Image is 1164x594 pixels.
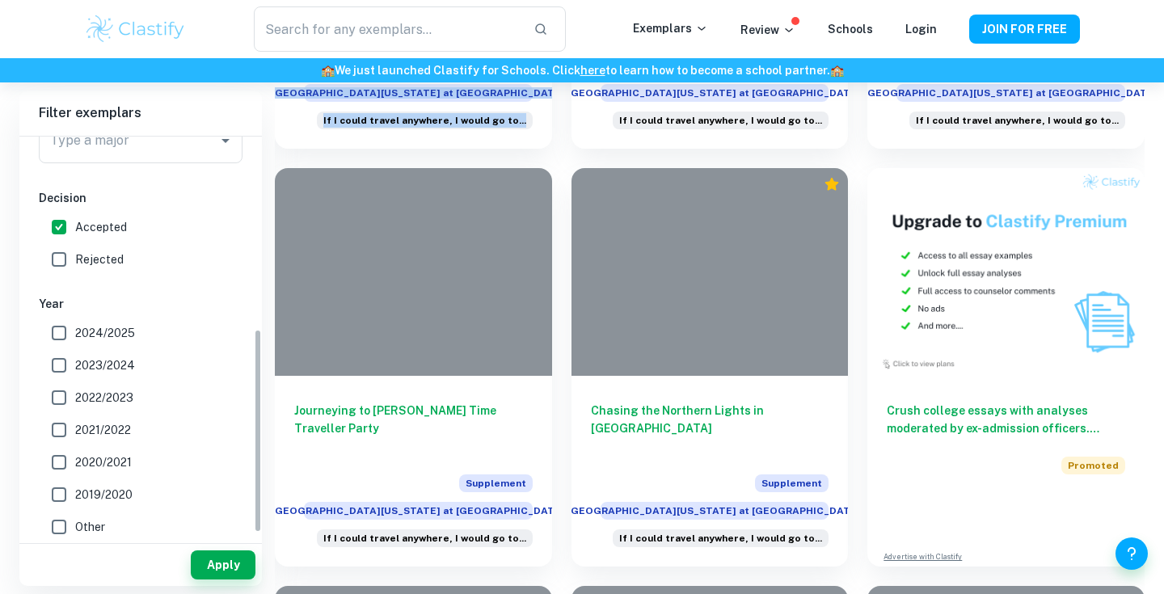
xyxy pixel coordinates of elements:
span: 2020/2021 [75,453,132,471]
span: [GEOGRAPHIC_DATA][US_STATE] at [GEOGRAPHIC_DATA] [896,84,1125,102]
span: Promoted [1061,457,1125,474]
div: If I could travel anywhere, I would go to... [613,112,829,129]
span: Other [75,518,105,536]
h6: Chasing the Northern Lights in [GEOGRAPHIC_DATA] [591,402,829,455]
span: If I could travel anywhere, I would go to... [323,531,526,546]
a: Chasing the Northern Lights in [GEOGRAPHIC_DATA]Supplement[GEOGRAPHIC_DATA][US_STATE] at [GEOGRAP... [571,168,849,567]
span: [GEOGRAPHIC_DATA][US_STATE] at [GEOGRAPHIC_DATA] [601,84,829,102]
span: If I could travel anywhere, I would go to... [619,531,822,546]
h6: Decision [39,189,242,207]
span: If I could travel anywhere, I would go to... [916,113,1119,128]
div: If I could travel anywhere, I would go to... [317,529,533,547]
img: Clastify logo [84,13,187,45]
span: If I could travel anywhere, I would go to... [619,113,822,128]
h6: Crush college essays with analyses moderated by ex-admission officers. Upgrade now [887,402,1125,437]
div: Premium [824,176,840,192]
span: 2023/2024 [75,356,135,374]
a: Schools [828,23,873,36]
span: 2022/2023 [75,389,133,407]
button: Help and Feedback [1115,537,1148,570]
button: Open [214,129,237,152]
span: Rejected [75,251,124,268]
span: [GEOGRAPHIC_DATA][US_STATE] at [GEOGRAPHIC_DATA] [601,502,829,520]
span: Supplement [755,474,829,492]
span: 🏫 [321,64,335,77]
a: here [580,64,605,77]
h6: Journeying to [PERSON_NAME] Time Traveller Party [294,402,533,455]
h6: Year [39,295,242,313]
span: Supplement [459,474,533,492]
span: 2021/2022 [75,421,131,439]
a: Login [905,23,937,36]
a: Advertise with Clastify [884,551,962,562]
span: [GEOGRAPHIC_DATA][US_STATE] at [GEOGRAPHIC_DATA] [304,84,533,102]
img: Thumbnail [867,168,1145,376]
span: If I could travel anywhere, I would go to... [323,113,526,128]
button: Apply [191,550,255,579]
div: If I could travel anywhere, I would go to... [613,529,829,547]
span: [GEOGRAPHIC_DATA][US_STATE] at [GEOGRAPHIC_DATA] [304,502,533,520]
div: If I could travel anywhere, I would go to... [909,112,1125,129]
h6: We just launched Clastify for Schools. Click to learn how to become a school partner. [3,61,1161,79]
h6: Filter exemplars [19,91,262,136]
span: 🏫 [830,64,844,77]
input: Search for any exemplars... [254,6,521,52]
div: If I could travel anywhere, I would go to... [317,112,533,129]
p: Exemplars [633,19,708,37]
span: 2024/2025 [75,324,135,342]
p: Review [740,21,795,39]
span: Accepted [75,218,127,236]
span: 2019/2020 [75,486,133,503]
button: JOIN FOR FREE [969,15,1080,44]
a: Journeying to [PERSON_NAME] Time Traveller PartySupplement[GEOGRAPHIC_DATA][US_STATE] at [GEOGRAP... [275,168,552,567]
